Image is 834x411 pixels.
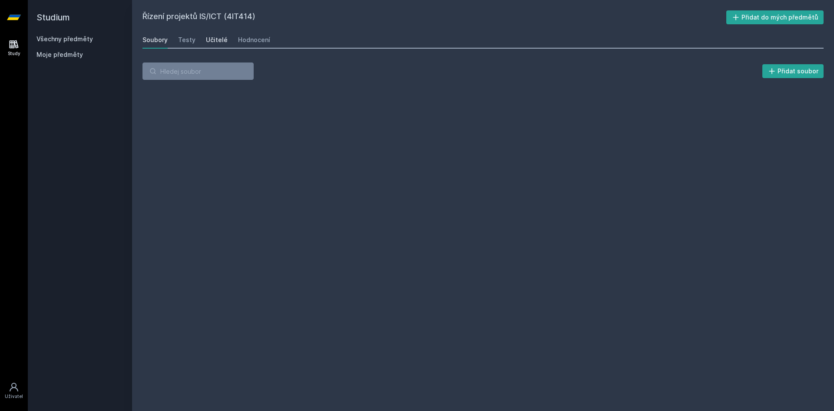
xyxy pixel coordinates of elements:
[36,50,83,59] span: Moje předměty
[36,35,93,43] a: Všechny předměty
[2,35,26,61] a: Study
[142,31,168,49] a: Soubory
[142,62,254,80] input: Hledej soubor
[8,50,20,57] div: Study
[238,36,270,44] div: Hodnocení
[238,31,270,49] a: Hodnocení
[178,31,195,49] a: Testy
[142,10,726,24] h2: Řízení projektů IS/ICT (4IT414)
[5,393,23,400] div: Uživatel
[206,31,228,49] a: Učitelé
[178,36,195,44] div: Testy
[2,378,26,404] a: Uživatel
[762,64,824,78] button: Přidat soubor
[142,36,168,44] div: Soubory
[726,10,824,24] button: Přidat do mých předmětů
[206,36,228,44] div: Učitelé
